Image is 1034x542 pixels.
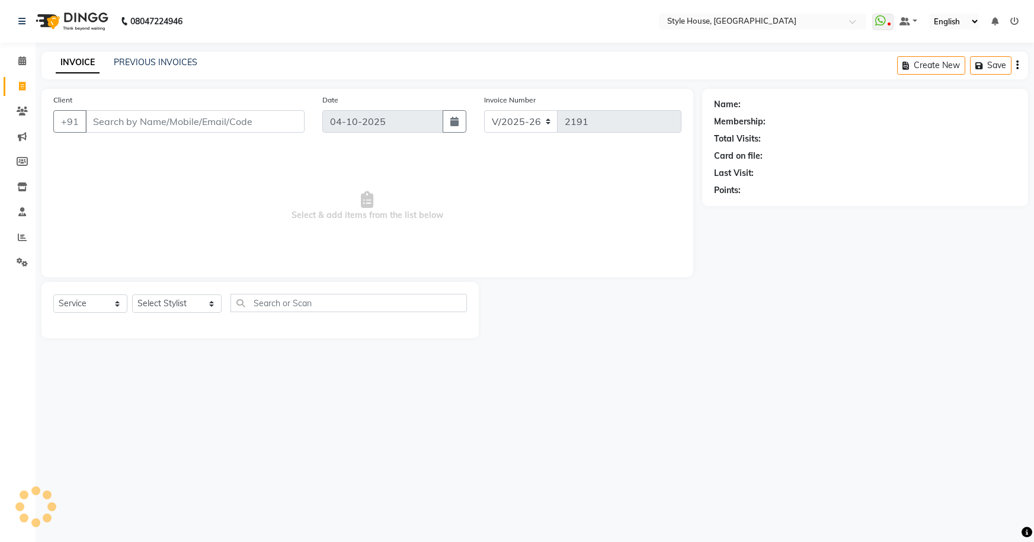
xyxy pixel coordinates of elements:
a: PREVIOUS INVOICES [114,57,197,68]
label: Client [53,95,72,105]
div: Total Visits: [714,133,761,145]
span: Select & add items from the list below [53,147,681,265]
b: 08047224946 [130,5,183,38]
div: Last Visit: [714,167,754,179]
button: +91 [53,110,87,133]
input: Search by Name/Mobile/Email/Code [85,110,305,133]
button: Create New [897,56,965,75]
div: Membership: [714,116,766,128]
img: logo [30,5,111,38]
label: Invoice Number [484,95,536,105]
div: Points: [714,184,741,197]
a: INVOICE [56,52,100,73]
div: Name: [714,98,741,111]
div: Card on file: [714,150,763,162]
input: Search or Scan [231,294,468,312]
button: Save [970,56,1011,75]
label: Date [322,95,338,105]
